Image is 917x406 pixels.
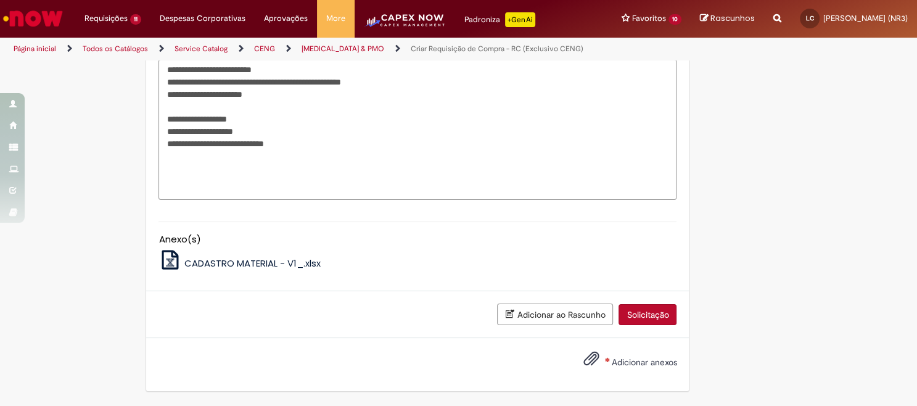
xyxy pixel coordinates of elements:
[264,12,308,25] span: Aprovações
[158,234,676,245] h5: Anexo(s)
[130,14,141,25] span: 11
[9,38,602,60] ul: Trilhas de página
[823,13,908,23] span: [PERSON_NAME] (NR3)
[326,12,345,25] span: More
[14,44,56,54] a: Página inicial
[411,44,583,54] a: Criar Requisição de Compra - RC (Exclusivo CENG)
[611,357,676,368] span: Adicionar anexos
[619,304,676,325] button: Solicitação
[700,13,755,25] a: Rascunhos
[464,12,535,27] div: Padroniza
[710,12,755,24] span: Rascunhos
[505,12,535,27] p: +GenAi
[580,347,602,376] button: Adicionar anexos
[83,44,148,54] a: Todos os Catálogos
[158,257,321,270] a: CADASTRO MATERIAL - V1_.xlsx
[158,59,676,200] textarea: Descrição
[806,14,814,22] span: LC
[175,44,228,54] a: Service Catalog
[1,6,65,31] img: ServiceNow
[497,304,613,325] button: Adicionar ao Rascunho
[184,257,321,270] span: CADASTRO MATERIAL - V1_.xlsx
[632,12,666,25] span: Favoritos
[254,44,275,54] a: CENG
[364,12,446,37] img: CapexLogo5.png
[668,14,681,25] span: 10
[160,12,245,25] span: Despesas Corporativas
[302,44,384,54] a: [MEDICAL_DATA] & PMO
[84,12,128,25] span: Requisições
